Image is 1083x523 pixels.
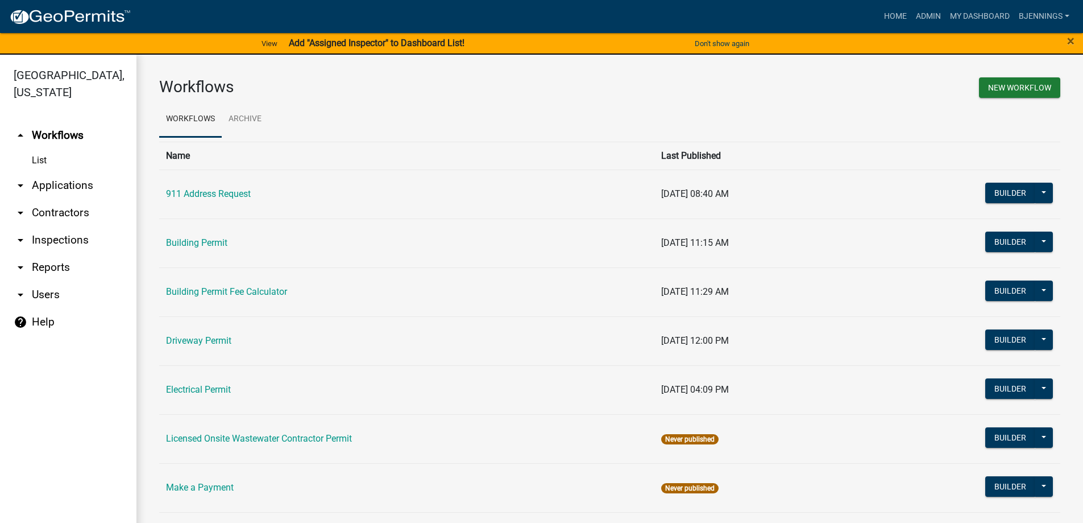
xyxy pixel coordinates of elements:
button: New Workflow [979,77,1060,98]
a: Building Permit Fee Calculator [166,286,287,297]
a: Admin [911,6,945,27]
a: My Dashboard [945,6,1014,27]
button: Builder [985,281,1035,301]
button: Builder [985,330,1035,350]
i: arrow_drop_up [14,129,27,142]
a: Home [879,6,911,27]
h3: Workflows [159,77,601,97]
i: arrow_drop_down [14,206,27,220]
i: arrow_drop_down [14,288,27,302]
i: arrow_drop_down [14,261,27,274]
i: help [14,315,27,329]
a: Workflows [159,101,222,138]
button: Builder [985,427,1035,448]
span: [DATE] 08:40 AM [661,188,729,199]
span: [DATE] 11:29 AM [661,286,729,297]
i: arrow_drop_down [14,179,27,192]
a: Archive [222,101,268,138]
span: Never published [661,483,719,493]
span: [DATE] 04:09 PM [661,384,729,395]
span: [DATE] 12:00 PM [661,335,729,346]
a: bjennings [1014,6,1074,27]
button: Builder [985,476,1035,497]
strong: Add "Assigned Inspector" to Dashboard List! [289,38,464,48]
a: Driveway Permit [166,335,231,346]
a: Make a Payment [166,482,234,493]
button: Builder [985,378,1035,399]
span: Never published [661,434,719,444]
span: × [1067,33,1074,49]
button: Builder [985,183,1035,203]
a: View [257,34,282,53]
th: Name [159,142,654,170]
a: Electrical Permit [166,384,231,395]
span: [DATE] 11:15 AM [661,237,729,248]
button: Builder [985,232,1035,252]
a: Building Permit [166,237,227,248]
i: arrow_drop_down [14,233,27,247]
th: Last Published [654,142,856,170]
a: 911 Address Request [166,188,251,199]
button: Don't show again [690,34,754,53]
a: Licensed Onsite Wastewater Contractor Permit [166,433,352,444]
button: Close [1067,34,1074,48]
